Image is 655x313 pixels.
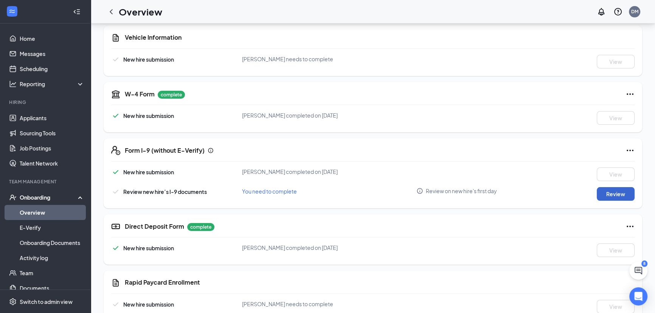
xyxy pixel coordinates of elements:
svg: Ellipses [626,222,635,231]
span: [PERSON_NAME] completed on [DATE] [242,168,338,175]
svg: QuestionInfo [613,7,622,16]
div: Hiring [9,99,83,105]
button: ChatActive [629,262,647,280]
p: complete [187,223,214,231]
button: Review [597,187,635,201]
a: Home [20,31,84,46]
a: Onboarding Documents [20,235,84,250]
a: Messages [20,46,84,61]
svg: Info [416,187,423,194]
svg: UserCheck [9,194,17,201]
div: Team Management [9,178,83,185]
svg: ChatActive [634,266,643,275]
svg: Checkmark [111,300,120,309]
svg: DirectDepositIcon [111,222,120,231]
span: New hire submission [123,169,174,175]
svg: FormI9EVerifyIcon [111,146,120,155]
a: Scheduling [20,61,84,76]
svg: Notifications [597,7,606,16]
div: 8 [641,260,647,267]
span: New hire submission [123,112,174,119]
button: View [597,111,635,125]
svg: Checkmark [111,243,120,253]
svg: Checkmark [111,187,120,196]
span: New hire submission [123,56,174,63]
svg: Checkmark [111,111,120,120]
svg: Checkmark [111,55,120,64]
h5: Vehicle Information [125,33,182,42]
a: Talent Network [20,156,84,171]
h5: W-4 Form [125,90,155,98]
h5: Direct Deposit Form [125,222,184,231]
span: [PERSON_NAME] needs to complete [242,301,333,307]
span: Review on new hire's first day [426,187,497,195]
svg: Checkmark [111,167,120,177]
a: Documents [20,280,84,296]
svg: Ellipses [626,146,635,155]
span: Review new hire’s I-9 documents [123,188,207,195]
span: New hire submission [123,301,174,308]
a: Sourcing Tools [20,126,84,141]
svg: CustomFormIcon [111,278,120,287]
h5: Rapid Paycard Enrollment [125,278,200,287]
span: You need to complete [242,188,297,195]
svg: Info [208,147,214,153]
div: Switch to admin view [20,298,73,305]
p: complete [158,91,185,99]
a: Job Postings [20,141,84,156]
span: [PERSON_NAME] completed on [DATE] [242,112,338,119]
span: [PERSON_NAME] needs to complete [242,56,333,62]
span: New hire submission [123,245,174,251]
svg: ChevronLeft [107,7,116,16]
button: View [597,55,635,68]
svg: WorkstreamLogo [8,8,16,15]
a: E-Verify [20,220,84,235]
h1: Overview [119,5,162,18]
svg: Collapse [73,8,81,15]
a: Activity log [20,250,84,265]
svg: Ellipses [626,90,635,99]
div: Onboarding [20,194,78,201]
div: DM [631,8,638,15]
svg: TaxGovernmentIcon [111,90,120,99]
svg: CustomFormIcon [111,33,120,42]
a: Applicants [20,110,84,126]
button: View [597,167,635,181]
button: View [597,243,635,257]
h5: Form I-9 (without E-Verify) [125,146,205,155]
a: Team [20,265,84,280]
span: [PERSON_NAME] completed on [DATE] [242,244,338,251]
div: Reporting [20,80,85,88]
a: Overview [20,205,84,220]
svg: Analysis [9,80,17,88]
svg: Settings [9,298,17,305]
div: Open Intercom Messenger [629,287,647,305]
